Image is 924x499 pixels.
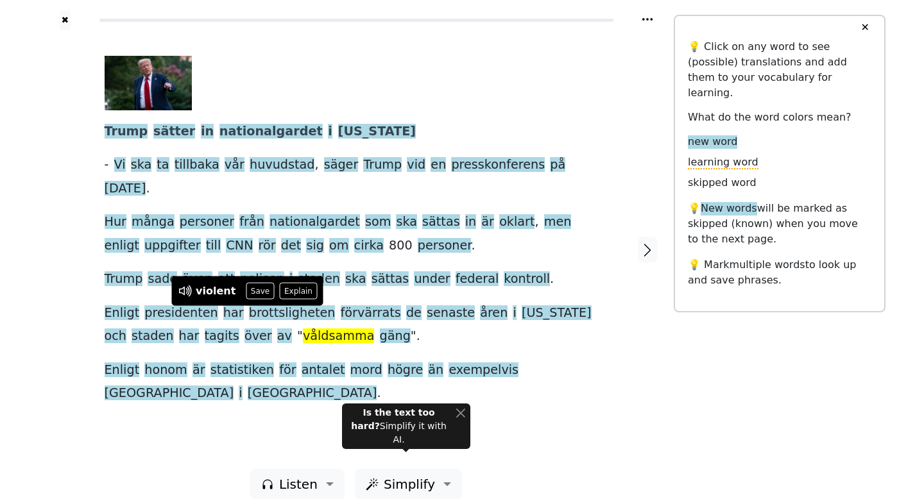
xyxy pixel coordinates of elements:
[380,328,411,344] span: gäng
[347,406,450,446] div: Simplify it with AI.
[218,271,235,287] span: att
[132,328,173,344] span: staden
[418,238,472,254] span: personer
[144,305,218,321] span: presidenten
[277,328,292,344] span: av
[449,362,518,378] span: exempelvis
[456,406,465,419] button: Close
[513,305,516,321] span: i
[481,214,494,230] span: är
[504,271,550,287] span: kontroll
[411,328,420,344] span: ".
[105,385,234,402] span: [GEOGRAPHIC_DATA]
[249,305,336,321] span: brottsligheten
[499,214,535,230] span: oklart
[471,238,475,254] span: .
[354,238,384,254] span: cirka
[428,362,443,378] span: än
[240,271,284,287] span: polisen
[105,362,140,378] span: Enligt
[269,214,360,230] span: nationalgardet
[550,157,565,173] span: på
[225,157,244,173] span: vår
[853,16,877,39] button: ✕
[522,305,592,321] span: [US_STATE]
[105,56,192,110] img: 1Kt4mlhGF7AYdnvg94QeME-KGSsc-REGULAR.jpg
[205,328,239,344] span: tagits
[388,362,423,378] span: högre
[219,124,323,140] span: nationalgardet
[338,124,416,140] span: [US_STATE]
[182,271,212,287] span: även
[688,176,757,190] span: skipped word
[131,157,152,173] span: ska
[250,157,314,173] span: huvudstad
[132,214,175,230] span: många
[303,328,375,344] span: våldsamma
[148,271,177,287] span: sade
[535,214,538,230] span: ,
[422,214,460,230] span: sättas
[244,328,272,344] span: över
[144,362,187,378] span: honom
[350,362,382,378] span: mord
[688,135,737,149] span: new word
[157,157,169,173] span: ta
[480,305,508,321] span: åren
[306,238,324,254] span: sig
[175,157,219,173] span: tillbaka
[363,157,402,173] span: Trump
[239,214,264,230] span: från
[223,305,244,321] span: har
[341,305,401,321] span: förvärrats
[259,238,276,254] span: rör
[427,305,475,321] span: senaste
[201,124,214,140] span: in
[193,362,205,378] span: är
[105,271,143,287] span: Trump
[279,362,296,378] span: för
[456,271,499,287] span: federal
[105,238,139,254] span: enligt
[328,124,332,140] span: i
[289,271,293,287] span: i
[544,214,572,230] span: men
[60,10,71,30] button: ✖
[144,238,201,254] span: uppgifter
[146,181,150,197] span: .
[377,385,381,402] span: .
[324,157,359,173] span: säger
[406,305,422,321] span: de
[297,328,303,344] span: "
[407,157,425,173] span: vid
[389,238,413,254] span: 800
[153,124,195,140] span: sätter
[279,475,318,494] span: Listen
[688,156,758,169] span: learning word
[114,157,126,173] span: Vi
[180,214,234,230] span: personer
[550,271,554,287] span: .
[280,283,318,300] button: Explain
[196,283,235,299] div: violent
[105,124,148,140] span: Trump
[396,214,417,230] span: ska
[688,257,871,288] p: 💡 Mark to look up and save phrases.
[688,111,871,123] h6: What do the word colors mean?
[179,328,200,344] span: har
[730,258,805,271] span: multiple words
[226,238,253,254] span: CNN
[384,475,435,494] span: Simplify
[105,328,126,344] span: och
[314,157,318,173] span: ,
[246,283,274,300] button: Save
[451,157,545,173] span: presskonferens
[351,407,434,431] strong: Is the text too hard?
[206,238,221,254] span: till
[329,238,348,254] span: om
[105,181,146,197] span: [DATE]
[701,202,757,216] span: New words
[365,214,391,230] span: som
[414,271,450,287] span: under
